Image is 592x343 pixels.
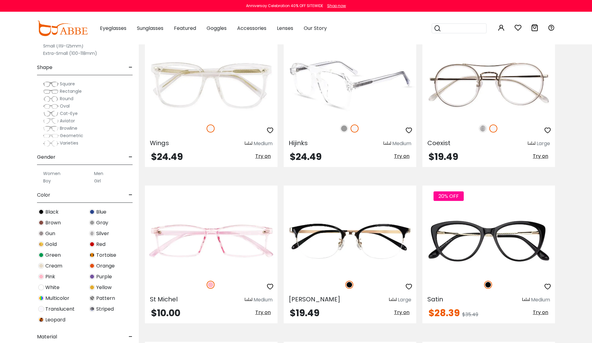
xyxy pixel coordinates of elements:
img: Translucent [38,306,44,312]
img: Pattern [89,295,95,301]
img: Striped [89,306,95,312]
img: Multicolor [38,295,44,301]
img: Gun [38,231,44,236]
span: $19.49 [290,306,319,320]
span: Rectangle [60,88,82,94]
img: Varieties.png [43,140,59,147]
span: Gender [37,150,55,165]
span: Cream [45,262,62,270]
span: Leopard [45,316,65,324]
a: Shop now [324,3,346,8]
img: Black [38,209,44,215]
a: Black Polly - Combination ,Adjust Nose Pads [284,208,416,274]
span: Orange [96,262,115,270]
span: Gun [45,230,55,237]
span: Red [96,241,105,248]
img: Square.png [43,81,59,87]
span: Striped [96,305,114,313]
span: Try on [394,309,409,316]
span: Multicolor [45,295,69,302]
span: Oval [60,103,70,109]
span: Sunglasses [137,25,163,32]
span: Satin [427,295,443,304]
img: Silver [479,125,487,133]
span: Browline [60,125,77,131]
img: Yellow [89,284,95,290]
img: Leopard [38,317,44,323]
span: Gold [45,241,57,248]
img: Black [484,281,492,289]
label: Extra-Small (100-118mm) [43,50,97,57]
img: Pink [207,281,215,289]
span: Translucent [45,305,75,313]
span: [PERSON_NAME] [289,295,340,304]
img: White [38,284,44,290]
span: $28.39 [429,306,460,320]
img: size ruler [245,297,252,302]
label: Small (119-125mm) [43,42,84,50]
img: Translucent [351,125,359,133]
img: Oval.png [43,103,59,109]
img: Blue [89,209,95,215]
span: Try on [255,153,271,160]
img: Translucent Hijinks - ,Universal Bridge Fit [284,51,416,118]
span: $24.49 [151,150,183,163]
img: Gray [89,220,95,226]
span: Try on [255,309,271,316]
span: Round [60,96,73,102]
label: Men [94,170,103,177]
img: Cat-Eye.png [43,111,59,117]
button: Try on [253,152,273,160]
span: Pattern [96,295,115,302]
span: Featured [174,25,196,32]
img: Translucent Wings - ,Universal Bridge Fit [145,51,277,118]
span: Aviator [60,118,75,124]
img: Black [345,281,353,289]
img: Cream [38,263,44,269]
span: Coexist [427,139,450,147]
img: size ruler [245,141,252,146]
label: Women [43,170,60,177]
img: Geometric.png [43,133,59,139]
button: Try on [531,152,550,160]
span: Brown [45,219,61,227]
span: Tortoise [96,251,116,259]
span: Our Story [304,25,327,32]
img: Gold [38,241,44,247]
div: Large [398,296,411,304]
label: Boy [43,177,51,185]
span: Geometric [60,133,83,139]
img: Purple [89,274,95,280]
span: Accessories [237,25,266,32]
span: Lenses [277,25,293,32]
img: Round.png [43,96,59,102]
img: Translucent [207,125,215,133]
button: Try on [392,308,411,316]
span: Varieties [60,140,78,146]
img: size ruler [384,141,391,146]
span: $19.49 [429,150,458,163]
span: $24.49 [290,150,322,163]
span: - [129,60,133,75]
img: Translucent [489,125,497,133]
span: Wings [150,139,169,147]
img: Translucent Coexist - Combination ,Adjust Nose Pads [422,51,555,118]
span: - [129,188,133,202]
div: Shop now [327,3,346,9]
img: Black Satin - Acetate,Metal ,Universal Bridge Fit [422,208,555,274]
span: Square [60,81,75,87]
img: Browline.png [43,125,59,132]
span: St Michel [150,295,178,304]
span: Gray [96,219,108,227]
img: Tortoise [89,252,95,258]
span: Try on [394,153,409,160]
button: Try on [253,308,273,316]
span: Purple [96,273,112,280]
div: Medium [253,296,273,304]
a: Pink St Michel - TR ,Light Weight [145,208,277,274]
span: Blue [96,208,106,216]
div: Medium [253,140,273,147]
img: size ruler [522,297,530,302]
